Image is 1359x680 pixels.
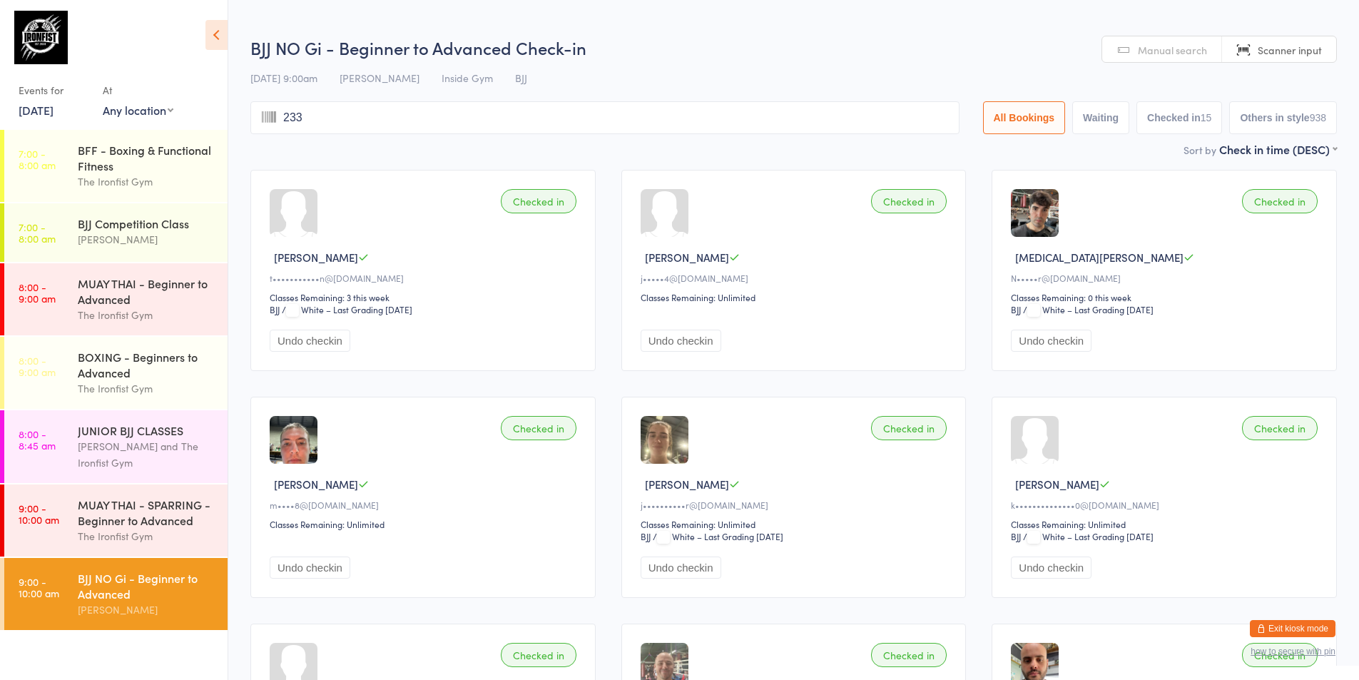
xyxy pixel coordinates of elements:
[19,78,88,102] div: Events for
[641,330,721,352] button: Undo checkin
[78,497,215,528] div: MUAY THAI - SPARRING - Beginner to Advanced
[4,263,228,335] a: 8:00 -9:00 amMUAY THAI - Beginner to AdvancedThe Ironfist Gym
[270,518,581,530] div: Classes Remaining: Unlimited
[1201,112,1212,123] div: 15
[515,71,527,85] span: BJJ
[1251,646,1335,656] button: how to secure with pin
[1136,101,1222,134] button: Checked in15
[1229,101,1337,134] button: Others in style938
[4,558,228,630] a: 9:00 -10:00 amBJJ NO Gi - Beginner to Advanced[PERSON_NAME]
[78,422,215,438] div: JUNIOR BJJ CLASSES
[653,530,783,542] span: / White – Last Grading [DATE]
[78,275,215,307] div: MUAY THAI - Beginner to Advanced
[641,530,651,542] div: BJJ
[78,438,215,471] div: [PERSON_NAME] and The Ironfist Gym
[250,71,317,85] span: [DATE] 9:00am
[14,11,68,64] img: The Ironfist Gym
[1011,303,1021,315] div: BJJ
[270,272,581,284] div: t•••••••••••n@[DOMAIN_NAME]
[103,102,173,118] div: Any location
[1242,189,1318,213] div: Checked in
[270,557,350,579] button: Undo checkin
[983,101,1066,134] button: All Bookings
[19,102,54,118] a: [DATE]
[250,36,1337,59] h2: BJJ NO Gi - Beginner to Advanced Check-in
[4,130,228,202] a: 7:00 -8:00 amBFF - Boxing & Functional FitnessThe Ironfist Gym
[641,499,952,511] div: j••••••••••r@[DOMAIN_NAME]
[270,330,350,352] button: Undo checkin
[1219,141,1337,157] div: Check in time (DESC)
[871,643,947,667] div: Checked in
[1138,43,1207,57] span: Manual search
[1011,291,1322,303] div: Classes Remaining: 0 this week
[1250,620,1335,637] button: Exit kiosk mode
[1184,143,1216,157] label: Sort by
[270,416,317,464] img: image1735267130.png
[641,272,952,284] div: j•••••4@[DOMAIN_NAME]
[78,570,215,602] div: BJJ NO Gi - Beginner to Advanced
[501,416,576,440] div: Checked in
[1011,530,1021,542] div: BJJ
[645,477,729,492] span: [PERSON_NAME]
[78,307,215,323] div: The Ironfist Gym
[4,410,228,483] a: 8:00 -8:45 amJUNIOR BJJ CLASSES[PERSON_NAME] and The Ironfist Gym
[1011,272,1322,284] div: N•••••r@[DOMAIN_NAME]
[871,416,947,440] div: Checked in
[19,148,56,171] time: 7:00 - 8:00 am
[19,428,56,451] time: 8:00 - 8:45 am
[78,380,215,397] div: The Ironfist Gym
[103,78,173,102] div: At
[1023,303,1154,315] span: / White – Last Grading [DATE]
[1258,43,1322,57] span: Scanner input
[1310,112,1326,123] div: 938
[19,502,59,525] time: 9:00 - 10:00 am
[4,203,228,262] a: 7:00 -8:00 amBJJ Competition Class[PERSON_NAME]
[78,173,215,190] div: The Ironfist Gym
[1242,643,1318,667] div: Checked in
[641,416,688,464] img: image1726471441.png
[78,142,215,173] div: BFF - Boxing & Functional Fitness
[340,71,419,85] span: [PERSON_NAME]
[501,643,576,667] div: Checked in
[1242,416,1318,440] div: Checked in
[78,528,215,544] div: The Ironfist Gym
[19,281,56,304] time: 8:00 - 9:00 am
[1011,557,1091,579] button: Undo checkin
[282,303,412,315] span: / White – Last Grading [DATE]
[19,576,59,599] time: 9:00 - 10:00 am
[1015,250,1184,265] span: [MEDICAL_DATA][PERSON_NAME]
[1011,499,1322,511] div: k••••••••••••••0@[DOMAIN_NAME]
[274,250,358,265] span: [PERSON_NAME]
[78,215,215,231] div: BJJ Competition Class
[1072,101,1129,134] button: Waiting
[645,250,729,265] span: [PERSON_NAME]
[270,291,581,303] div: Classes Remaining: 3 this week
[19,221,56,244] time: 7:00 - 8:00 am
[641,518,952,530] div: Classes Remaining: Unlimited
[274,477,358,492] span: [PERSON_NAME]
[1023,530,1154,542] span: / White – Last Grading [DATE]
[250,101,960,134] input: Search
[19,355,56,377] time: 8:00 - 9:00 am
[1015,477,1099,492] span: [PERSON_NAME]
[4,484,228,557] a: 9:00 -10:00 amMUAY THAI - SPARRING - Beginner to AdvancedThe Ironfist Gym
[1011,518,1322,530] div: Classes Remaining: Unlimited
[78,602,215,618] div: [PERSON_NAME]
[78,349,215,380] div: BOXING - Beginners to Advanced
[78,231,215,248] div: [PERSON_NAME]
[1011,330,1091,352] button: Undo checkin
[1011,189,1059,237] img: image1740040116.png
[641,291,952,303] div: Classes Remaining: Unlimited
[641,557,721,579] button: Undo checkin
[270,303,280,315] div: BJJ
[501,189,576,213] div: Checked in
[442,71,493,85] span: Inside Gym
[871,189,947,213] div: Checked in
[270,499,581,511] div: m••••8@[DOMAIN_NAME]
[4,337,228,409] a: 8:00 -9:00 amBOXING - Beginners to AdvancedThe Ironfist Gym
